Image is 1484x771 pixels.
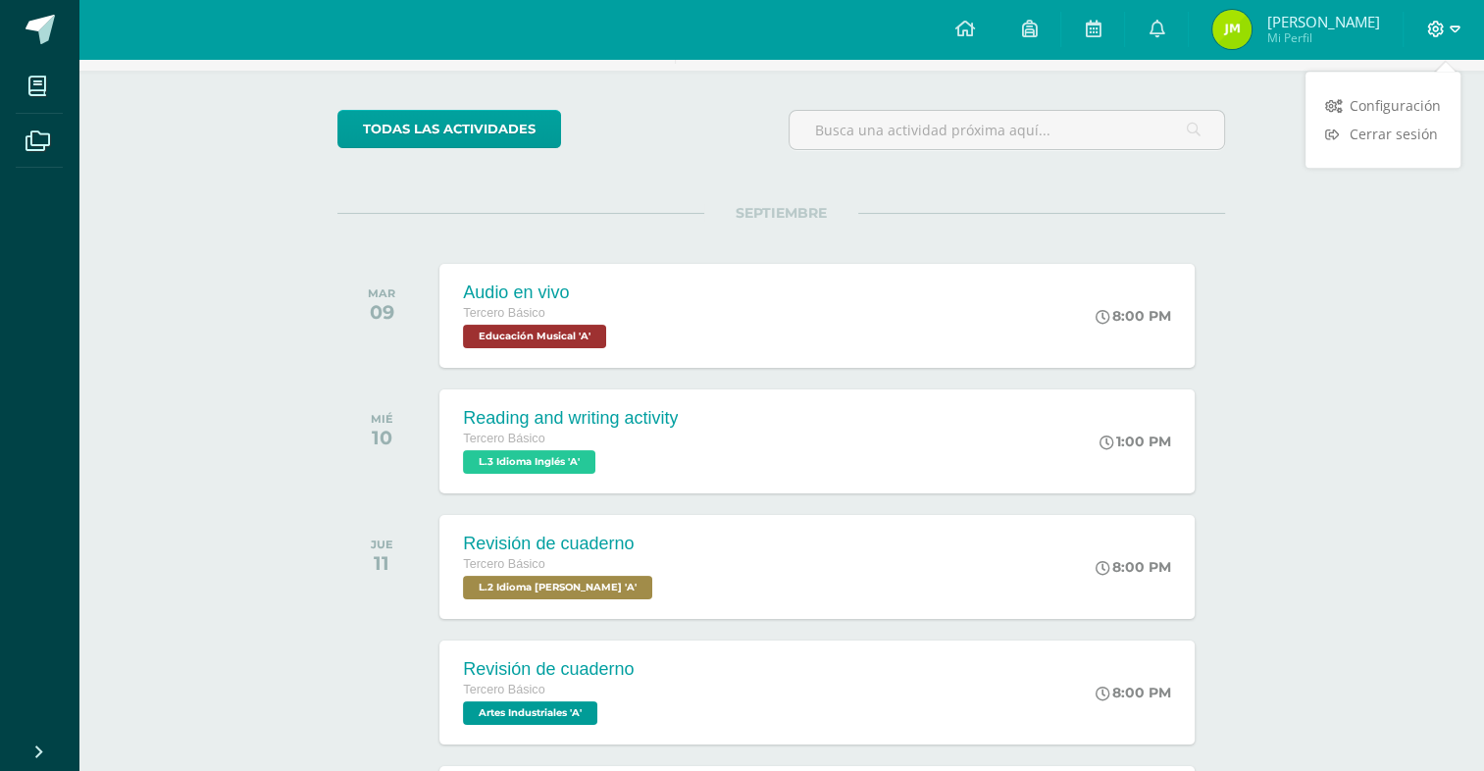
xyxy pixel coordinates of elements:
div: Audio en vivo [463,283,611,303]
img: b2b9856d5061f97cd2611f9c69a6e144.png [1212,10,1252,49]
div: 8:00 PM [1096,684,1171,701]
span: Tercero Básico [463,432,544,445]
div: 10 [371,426,393,449]
a: todas las Actividades [337,110,561,148]
span: Tercero Básico [463,683,544,696]
div: 1:00 PM [1100,433,1171,450]
div: 8:00 PM [1096,307,1171,325]
span: Artes Industriales 'A' [463,701,597,725]
div: 8:00 PM [1096,558,1171,576]
div: 11 [371,551,393,575]
span: Configuración [1350,96,1441,115]
a: Configuración [1305,91,1460,120]
span: Cerrar sesión [1350,125,1438,143]
input: Busca una actividad próxima aquí... [790,111,1224,149]
span: L.2 Idioma Maya Kaqchikel 'A' [463,576,652,599]
div: JUE [371,538,393,551]
div: MAR [368,286,395,300]
span: Tercero Básico [463,557,544,571]
span: Mi Perfil [1266,29,1379,46]
div: MIÉ [371,412,393,426]
a: Cerrar sesión [1305,120,1460,148]
div: Revisión de cuaderno [463,659,634,680]
span: Educación Musical 'A' [463,325,606,348]
div: Revisión de cuaderno [463,534,657,554]
span: SEPTIEMBRE [704,204,858,222]
span: L.3 Idioma Inglés 'A' [463,450,595,474]
span: [PERSON_NAME] [1266,12,1379,31]
div: Reading and writing activity [463,408,678,429]
span: Tercero Básico [463,306,544,320]
div: 09 [368,300,395,324]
